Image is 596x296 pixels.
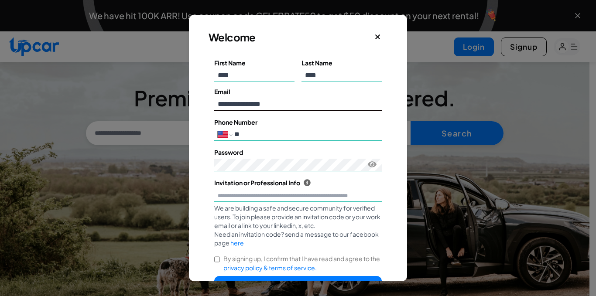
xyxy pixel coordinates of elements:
[214,118,382,127] label: Phone Number
[209,30,353,44] h3: Welcome
[230,239,244,247] a: here
[214,58,295,68] label: First Name
[214,87,382,96] label: Email
[371,30,384,44] button: Close
[301,58,382,68] label: Last Name
[223,264,317,272] span: privacy policy & terms of service.
[214,148,382,157] label: Password
[368,160,377,169] button: Toggle password visibility
[214,204,382,247] div: We are building a safe and secure community for verified users. To join please provide an invitat...
[223,254,382,272] label: By signing up, I confirm that I have read and agree to the
[214,178,382,187] label: Invitation or Professional Info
